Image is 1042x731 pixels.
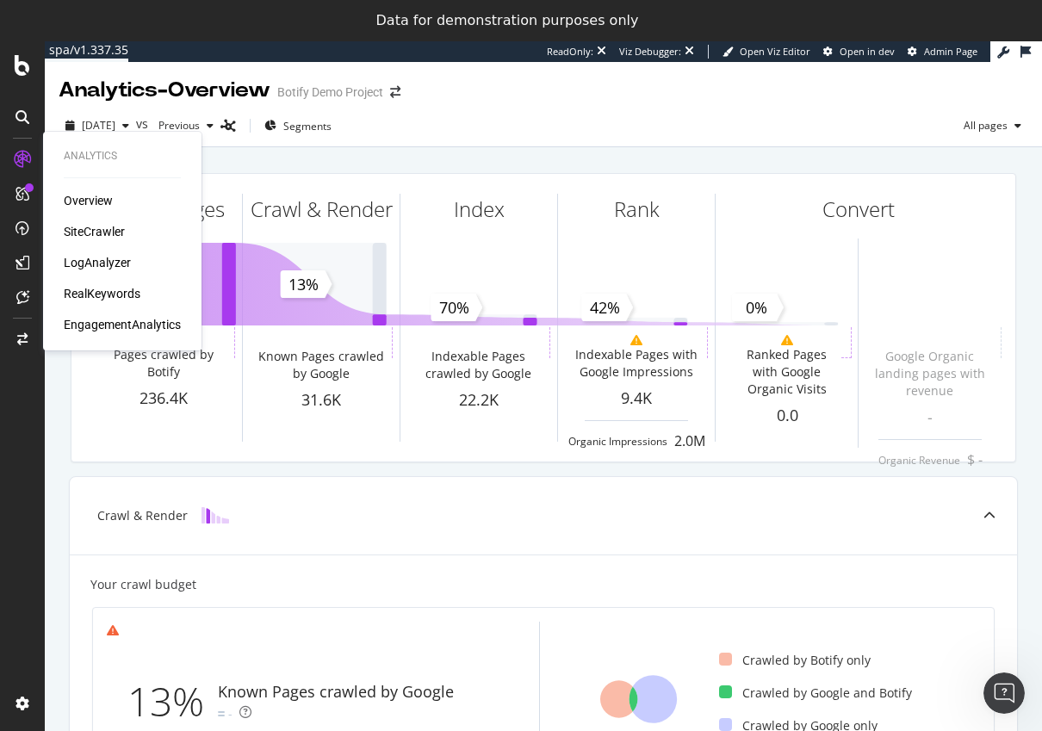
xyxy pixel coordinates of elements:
div: Indexable Pages with Google Impressions [568,346,704,381]
a: LogAnalyzer [64,254,131,271]
div: Crawled by Google and Botify [719,685,912,702]
div: - [228,705,233,722]
span: Open in dev [840,45,895,58]
div: Indexable Pages crawled by Google [411,348,546,382]
div: 22.2K [400,389,557,412]
div: Index [454,195,505,224]
div: ReadOnly: [547,45,593,59]
a: EngagementAnalytics [64,316,181,333]
a: RealKeywords [64,285,140,302]
div: Analytics - Overview [59,76,270,105]
a: Admin Page [908,45,977,59]
a: spa/v1.337.35 [45,41,128,62]
div: 9.4K [558,387,715,410]
div: Crawl & Render [97,507,188,524]
button: All pages [957,112,1028,139]
span: vs [136,115,152,133]
div: 236.4K [85,387,242,410]
img: block-icon [202,507,229,523]
div: arrow-right-arrow-left [390,86,400,98]
span: 2025 Sep. 13th [82,118,115,133]
iframe: Intercom live chat [983,672,1025,714]
span: Admin Page [924,45,977,58]
div: 31.6K [243,389,400,412]
div: 13% [127,673,218,730]
div: Data for demonstration purposes only [376,12,639,29]
button: Segments [257,112,338,139]
div: Rank [614,195,660,224]
span: Open Viz Editor [740,45,810,58]
span: All pages [957,118,1008,133]
div: Botify Demo Project [277,84,383,101]
div: 2.0M [674,431,705,451]
div: Crawl & Render [251,195,393,224]
span: Segments [283,119,332,133]
button: [DATE] [59,112,136,139]
div: Analytics [64,149,181,164]
div: Known Pages crawled by Google [218,681,454,703]
a: Open in dev [823,45,895,59]
div: spa/v1.337.35 [45,41,128,59]
div: Crawled by Botify only [719,652,871,669]
img: Equal [218,711,225,716]
div: Known Pages crawled by Google [253,348,388,382]
a: Open Viz Editor [723,45,810,59]
div: Viz Debugger: [619,45,681,59]
div: Organic Impressions [568,434,667,449]
div: Your crawl budget [90,576,196,593]
div: Pages crawled by Botify [96,346,231,381]
button: Previous [152,112,220,139]
a: SiteCrawler [64,223,125,240]
span: Previous [152,118,200,133]
a: Overview [64,192,113,209]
